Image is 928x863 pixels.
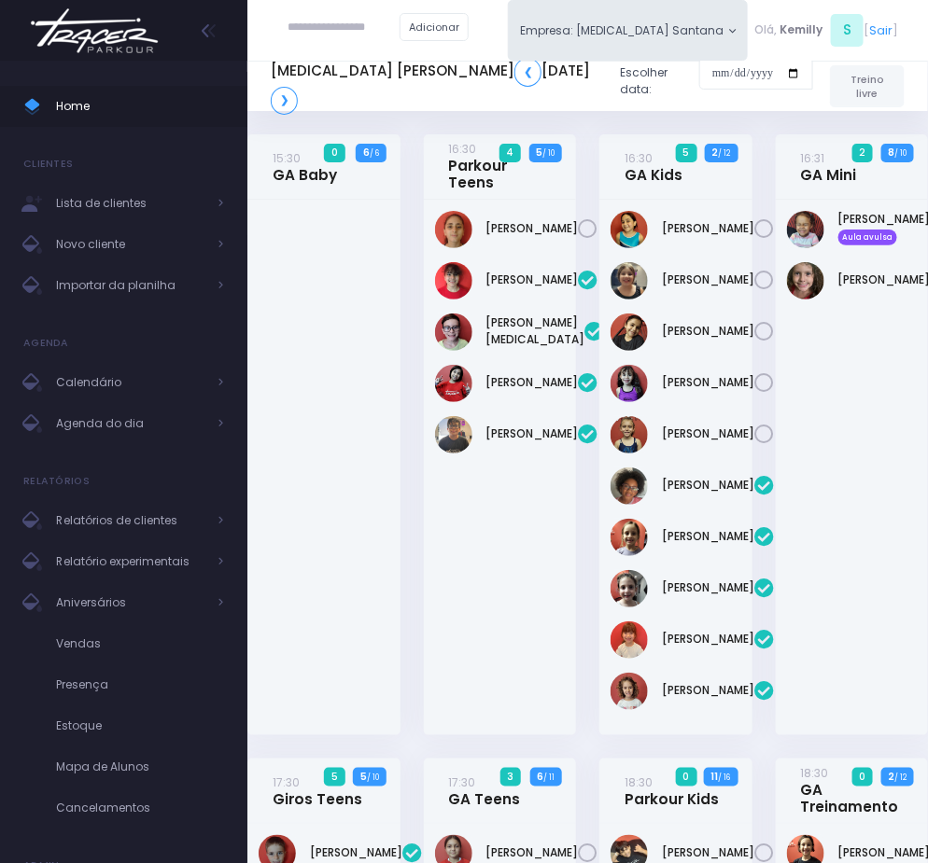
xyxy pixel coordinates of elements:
a: [PERSON_NAME] [486,374,579,391]
a: [PERSON_NAME] [662,271,754,288]
span: Vendas [56,632,224,656]
span: Kemilly [780,21,823,38]
strong: 5 [360,770,367,784]
img: Anna Júlia Roque Silva [435,211,472,248]
strong: 8 [888,146,894,160]
small: / 6 [370,147,379,159]
small: / 12 [719,147,731,159]
img: Nina Diniz Scatena Alves [611,673,648,710]
a: [PERSON_NAME] [486,271,579,288]
a: Treino livre [830,65,905,107]
a: 16:31GA Mini [801,149,857,184]
span: Lista de clientes [56,191,205,216]
img: Livia Baião Gomes [611,313,648,351]
strong: 6 [363,146,370,160]
a: 18:30GA Treinamento [801,764,899,815]
a: [PERSON_NAME] [486,220,579,237]
span: Estoque [56,714,224,738]
small: / 10 [542,147,555,159]
img: Lucas figueiredo guedes [435,416,472,453]
a: 15:30GA Baby [273,149,337,184]
strong: 2 [888,770,894,784]
small: 15:30 [273,150,301,166]
a: 18:30Parkour Kids [625,773,719,808]
span: 3 [500,768,521,786]
span: Novo cliente [56,232,205,257]
h5: [MEDICAL_DATA] [PERSON_NAME] [DATE] [271,58,606,114]
img: Anna Helena Roque Silva [435,262,472,299]
small: 18:30 [801,765,829,781]
span: 0 [852,768,873,786]
h4: Clientes [23,146,73,183]
small: / 10 [894,147,907,159]
a: ❯ [271,87,298,115]
small: 16:31 [801,150,825,166]
img: Lara Prado Pfefer [611,519,648,556]
strong: 11 [711,770,719,784]
small: 17:30 [449,774,476,790]
img: Mariana Namie Takatsuki Momesso [611,621,648,659]
a: [PERSON_NAME] [486,844,579,861]
img: João Vitor Fontan Nicoleti [435,313,472,351]
a: [PERSON_NAME] [662,374,754,391]
span: 2 [852,144,873,162]
small: 16:30 [625,150,653,166]
a: 17:30Giros Teens [273,773,362,808]
span: Aniversários [56,591,205,615]
a: 16:30GA Kids [625,149,682,184]
a: [PERSON_NAME] [662,579,754,596]
img: Lorena Alexsandra Souza [611,365,648,402]
span: Calendário [56,370,205,395]
strong: 6 [537,770,543,784]
a: [PERSON_NAME] [662,844,754,861]
small: / 12 [894,772,907,783]
a: ❮ [514,58,541,86]
span: S [831,14,864,47]
img: Lorena mie sato ayres [435,365,472,402]
a: [PERSON_NAME] [310,844,402,861]
span: Olá, [754,21,777,38]
span: Relatório experimentais [56,550,205,574]
span: Presença [56,673,224,697]
img: Heloisa Frederico Mota [611,262,648,299]
a: [PERSON_NAME] [662,682,754,699]
a: [PERSON_NAME] [662,323,754,340]
strong: 5 [536,146,542,160]
div: Escolher data: [271,52,813,119]
a: [PERSON_NAME] [662,477,754,494]
span: 5 [324,768,344,786]
h4: Relatórios [23,463,90,500]
span: Home [56,94,224,118]
span: 4 [499,144,521,162]
img: Mariana Garzuzi Palma [611,570,648,607]
small: 18:30 [625,774,653,790]
a: 16:30Parkour Teens [449,140,546,191]
a: Adicionar [400,13,469,41]
span: 0 [676,768,696,786]
a: 17:30GA Teens [449,773,521,808]
strong: 2 [712,146,719,160]
span: Importar da planilha [56,273,205,298]
a: [PERSON_NAME] [662,528,754,545]
img: Malu Souza de Carvalho [787,211,824,248]
a: [PERSON_NAME] [662,631,754,647]
span: Relatórios de clientes [56,508,205,533]
span: Aula avulsa [838,230,898,244]
a: [PERSON_NAME] [662,425,754,442]
img: Anna Luiza Costa fernandes [611,211,648,248]
span: Agenda do dia [56,411,205,436]
span: 5 [676,144,696,162]
small: / 11 [543,772,555,783]
img: Manuela Andrade Bertolla [611,416,648,453]
h4: Agenda [23,325,69,362]
small: / 10 [367,772,379,783]
span: 0 [324,144,344,162]
small: / 16 [719,772,731,783]
a: Sair [869,21,893,39]
div: [ ] [748,11,905,49]
small: 16:30 [449,141,477,157]
small: 17:30 [273,774,300,790]
a: [PERSON_NAME] [486,425,579,442]
img: Maria Helena Coelho Mariano [787,262,824,299]
img: Giulia Coelho Mariano [611,467,648,505]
